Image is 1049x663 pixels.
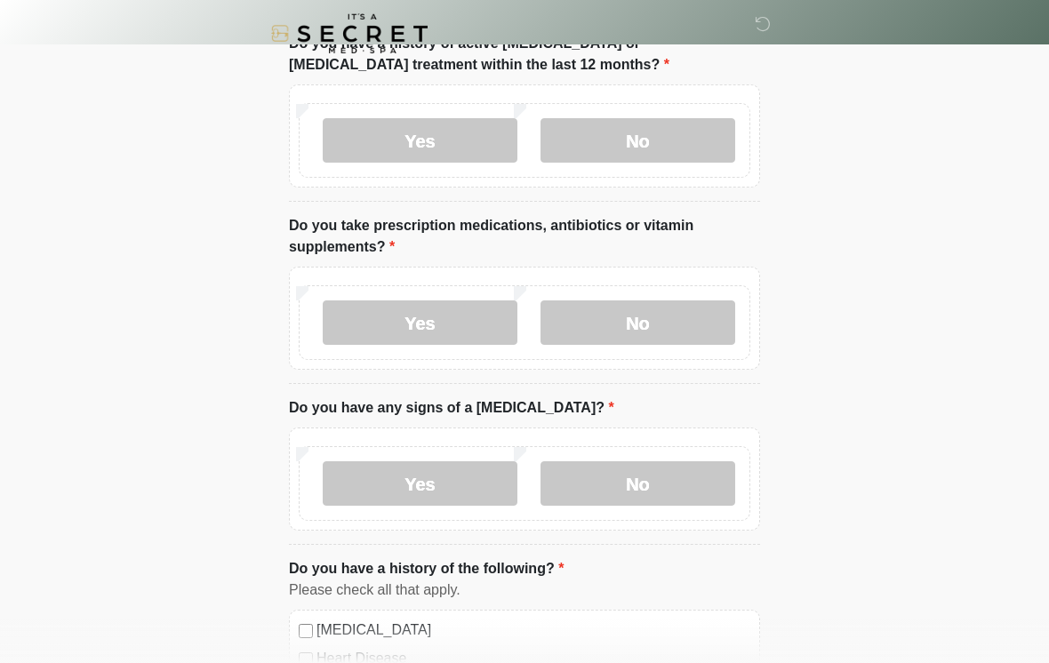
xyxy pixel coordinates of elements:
[541,118,735,163] label: No
[541,300,735,345] label: No
[289,215,760,258] label: Do you take prescription medications, antibiotics or vitamin supplements?
[323,461,517,506] label: Yes
[323,118,517,163] label: Yes
[271,13,428,53] img: It's A Secret Med Spa Logo
[289,558,564,579] label: Do you have a history of the following?
[289,397,614,419] label: Do you have any signs of a [MEDICAL_DATA]?
[323,300,517,345] label: Yes
[289,579,760,601] div: Please check all that apply.
[541,461,735,506] label: No
[316,619,750,641] label: [MEDICAL_DATA]
[299,624,313,638] input: [MEDICAL_DATA]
